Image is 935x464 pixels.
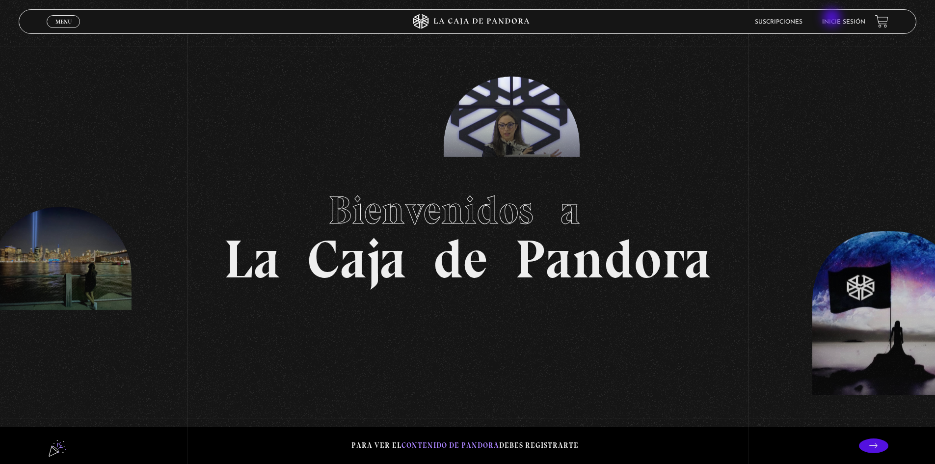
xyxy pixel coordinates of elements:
[401,441,499,450] span: contenido de Pandora
[55,19,72,25] span: Menu
[351,439,579,452] p: Para ver el debes registrarte
[875,15,888,28] a: View your shopping cart
[52,27,75,34] span: Cerrar
[224,178,711,286] h1: La Caja de Pandora
[328,187,607,234] span: Bienvenidos a
[755,19,802,25] a: Suscripciones
[822,19,865,25] a: Inicie sesión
